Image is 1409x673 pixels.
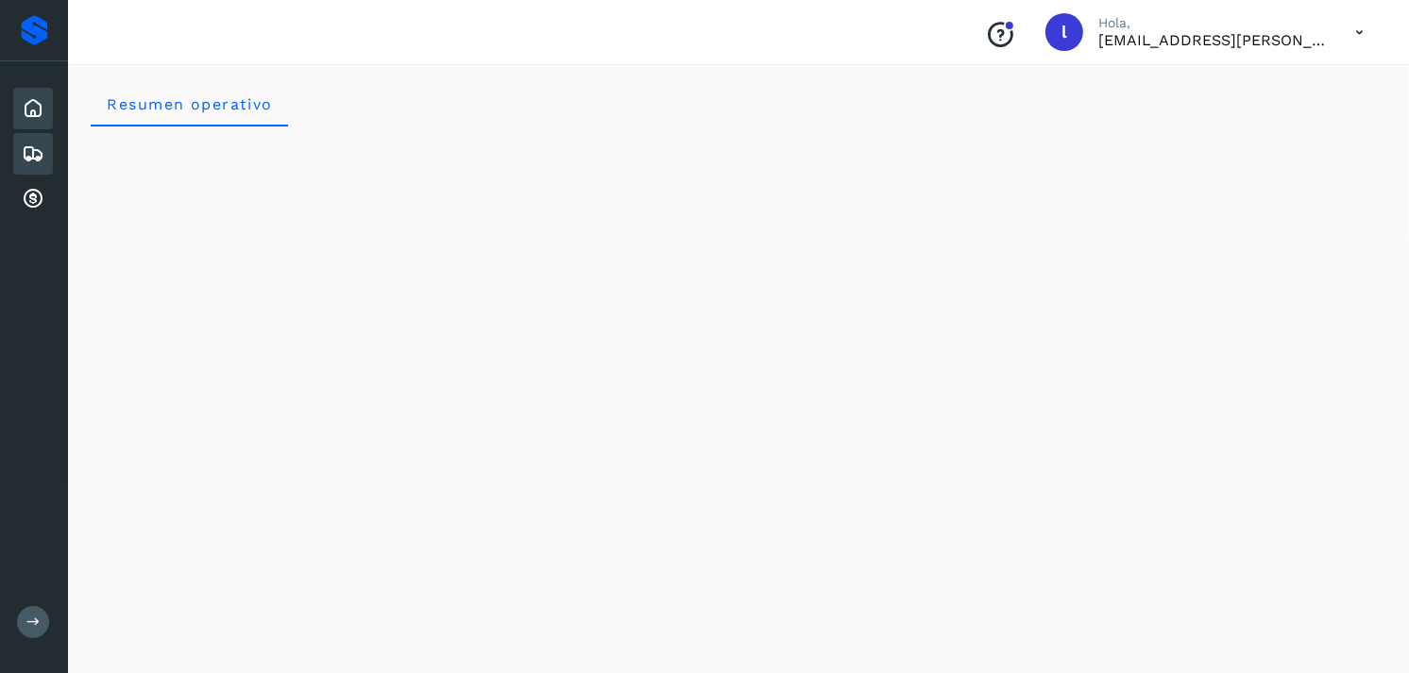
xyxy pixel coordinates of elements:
[13,133,53,175] div: Embarques
[106,95,273,113] span: Resumen operativo
[1098,15,1325,31] p: Hola,
[13,178,53,220] div: Cuentas por cobrar
[1098,31,1325,49] p: lauraamalia.castillo@xpertal.com
[13,88,53,129] div: Inicio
